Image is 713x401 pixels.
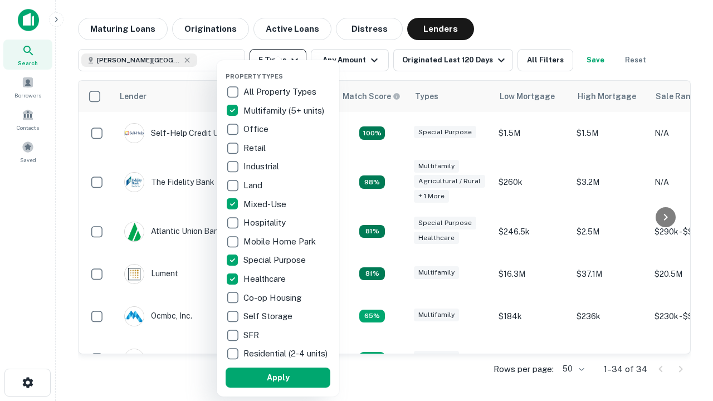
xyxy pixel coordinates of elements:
p: Office [243,123,271,136]
p: Self Storage [243,310,295,323]
button: Apply [226,368,330,388]
iframe: Chat Widget [657,276,713,330]
p: SFR [243,329,261,342]
p: Hospitality [243,216,288,229]
p: Mixed-Use [243,198,289,211]
p: Mobile Home Park [243,235,318,248]
p: Retail [243,141,268,155]
p: Residential (2-4 units) [243,347,330,360]
p: Co-op Housing [243,291,304,305]
p: Industrial [243,160,281,173]
p: All Property Types [243,85,319,99]
span: Property Types [226,73,283,80]
p: Multifamily (5+ units) [243,104,326,118]
p: Land [243,179,265,192]
p: Healthcare [243,272,288,286]
p: Special Purpose [243,253,308,267]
